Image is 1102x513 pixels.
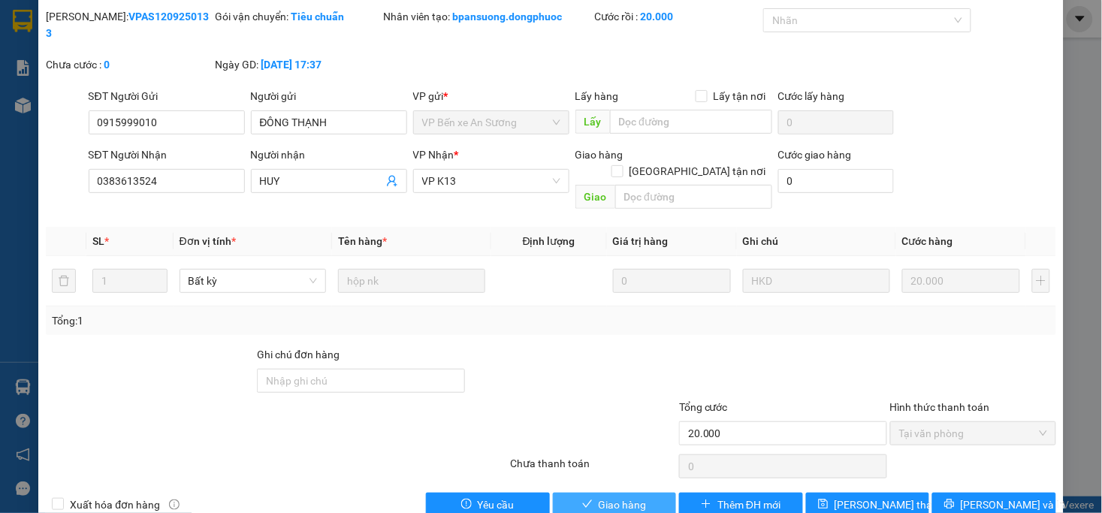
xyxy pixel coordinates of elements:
label: Hình thức thanh toán [890,401,990,413]
div: Người nhận [251,146,407,163]
div: Chưa cước : [46,56,212,73]
div: [PERSON_NAME]: [46,8,212,41]
span: [PERSON_NAME] và In [961,496,1066,513]
span: ----------------------------------------- [41,81,184,93]
span: VPK131309250003 [75,95,162,107]
span: VP Nhận [413,149,454,161]
span: Giao hàng [575,149,623,161]
b: 0 [104,59,110,71]
input: Cước lấy hàng [778,110,894,134]
span: SL [92,235,104,247]
span: Lấy tận nơi [708,88,772,104]
span: plus [701,499,711,511]
span: Giao hàng [599,496,647,513]
div: Gói vận chuyển: [215,8,381,25]
input: 0 [613,269,731,293]
button: plus [1032,269,1050,293]
span: printer [944,499,955,511]
span: Xuất hóa đơn hàng [64,496,166,513]
span: Bất kỳ [189,270,318,292]
input: Ghi chú đơn hàng [257,369,465,393]
b: bpansuong.dongphuoc [453,11,563,23]
input: Cước giao hàng [778,169,894,193]
span: check [582,499,593,511]
span: In ngày: [5,109,92,118]
div: SĐT Người Gửi [89,88,245,104]
th: Ghi chú [737,227,896,256]
input: Dọc đường [615,185,772,209]
span: Định lượng [523,235,575,247]
span: Giá trị hàng [613,235,669,247]
b: Tiêu chuẩn [291,11,344,23]
div: Người gửi [251,88,407,104]
div: VP gửi [413,88,569,104]
input: Dọc đường [610,110,772,134]
button: delete [52,269,76,293]
label: Cước lấy hàng [778,90,845,102]
span: info-circle [169,499,180,510]
strong: ĐỒNG PHƯỚC [119,8,206,21]
span: [GEOGRAPHIC_DATA] tận nơi [623,163,772,180]
span: Đơn vị tính [180,235,236,247]
img: logo [5,9,72,75]
div: Tổng: 1 [52,312,426,329]
span: 01 Võ Văn Truyện, KP.1, Phường 2 [119,45,207,64]
span: [PERSON_NAME]: [5,97,162,106]
span: exclamation-circle [461,499,472,511]
span: Lấy [575,110,610,134]
span: Cước hàng [902,235,953,247]
div: Chưa thanh toán [509,455,678,481]
span: Tại văn phòng [899,422,1047,445]
span: user-add [386,175,398,187]
span: Hotline: 19001152 [119,67,184,76]
span: Giao [575,185,615,209]
span: Bến xe [GEOGRAPHIC_DATA] [119,24,202,43]
span: VP Bến xe An Sương [422,111,560,134]
label: Ghi chú đơn hàng [257,349,340,361]
span: VP K13 [422,170,560,192]
span: Yêu cầu [478,496,515,513]
input: 0 [902,269,1020,293]
span: [PERSON_NAME] thay đổi [835,496,955,513]
span: Tổng cước [679,401,728,413]
div: SĐT Người Nhận [89,146,245,163]
div: Nhân viên tạo: [384,8,592,25]
b: 20.000 [641,11,674,23]
div: Ngày GD: [215,56,381,73]
span: Tên hàng [338,235,387,247]
span: Thêm ĐH mới [717,496,780,513]
div: Cước rồi : [595,8,761,25]
b: [DATE] 17:37 [261,59,322,71]
input: VD: Bàn, Ghế [338,269,485,293]
span: save [818,499,829,511]
span: Lấy hàng [575,90,619,102]
label: Cước giao hàng [778,149,852,161]
input: Ghi Chú [743,269,890,293]
span: 08:33:11 [DATE] [33,109,92,118]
